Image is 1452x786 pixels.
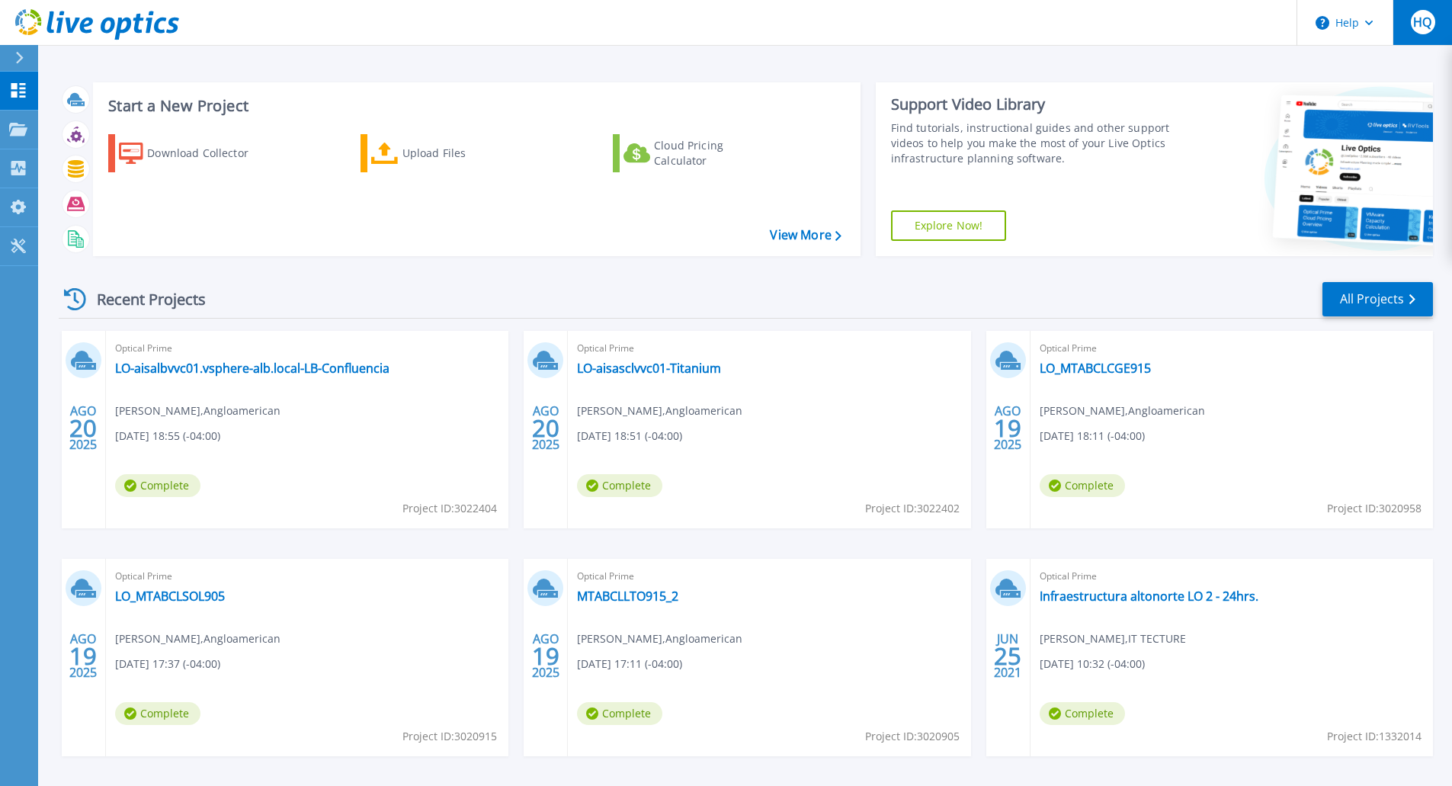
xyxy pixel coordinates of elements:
[69,628,98,684] div: AGO 2025
[115,568,499,585] span: Optical Prime
[577,589,678,604] a: MTABCLLTO915_2
[891,95,1175,114] div: Support Video Library
[69,650,97,662] span: 19
[993,400,1022,456] div: AGO 2025
[577,474,662,497] span: Complete
[59,281,226,318] div: Recent Projects
[1413,16,1431,28] span: HQ
[115,340,499,357] span: Optical Prime
[613,134,783,172] a: Cloud Pricing Calculator
[577,361,721,376] a: LO-aisasclvvc01-Titanium
[108,98,841,114] h3: Start a New Project
[532,422,559,435] span: 20
[402,728,497,745] span: Project ID: 3020915
[1327,500,1422,517] span: Project ID: 3020958
[532,650,559,662] span: 19
[115,589,225,604] a: LO_MTABCLSOL905
[1040,361,1151,376] a: LO_MTABCLCGE915
[577,630,742,647] span: [PERSON_NAME] , Angloamerican
[361,134,530,172] a: Upload Files
[115,474,200,497] span: Complete
[1040,630,1186,647] span: [PERSON_NAME] , IT TECTURE
[1040,428,1145,444] span: [DATE] 18:11 (-04:00)
[1040,589,1258,604] a: Infraestructura altonorte LO 2 - 24hrs.
[531,628,560,684] div: AGO 2025
[531,400,560,456] div: AGO 2025
[1327,728,1422,745] span: Project ID: 1332014
[69,422,97,435] span: 20
[577,656,682,672] span: [DATE] 17:11 (-04:00)
[891,120,1175,166] div: Find tutorials, instructional guides and other support videos to help you make the most of your L...
[865,728,960,745] span: Project ID: 3020905
[994,650,1021,662] span: 25
[891,210,1007,241] a: Explore Now!
[147,138,269,168] div: Download Collector
[1040,340,1424,357] span: Optical Prime
[993,628,1022,684] div: JUN 2021
[577,568,961,585] span: Optical Prime
[402,500,497,517] span: Project ID: 3022404
[1040,568,1424,585] span: Optical Prime
[994,422,1021,435] span: 19
[654,138,776,168] div: Cloud Pricing Calculator
[1322,282,1433,316] a: All Projects
[1040,403,1205,419] span: [PERSON_NAME] , Angloamerican
[577,702,662,725] span: Complete
[865,500,960,517] span: Project ID: 3022402
[115,630,280,647] span: [PERSON_NAME] , Angloamerican
[115,656,220,672] span: [DATE] 17:37 (-04:00)
[1040,474,1125,497] span: Complete
[577,340,961,357] span: Optical Prime
[1040,702,1125,725] span: Complete
[115,702,200,725] span: Complete
[770,228,841,242] a: View More
[402,138,524,168] div: Upload Files
[577,403,742,419] span: [PERSON_NAME] , Angloamerican
[1040,656,1145,672] span: [DATE] 10:32 (-04:00)
[115,361,389,376] a: LO-aisalbvvc01.vsphere-alb.local-LB-Confluencia
[108,134,278,172] a: Download Collector
[69,400,98,456] div: AGO 2025
[115,403,280,419] span: [PERSON_NAME] , Angloamerican
[115,428,220,444] span: [DATE] 18:55 (-04:00)
[577,428,682,444] span: [DATE] 18:51 (-04:00)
